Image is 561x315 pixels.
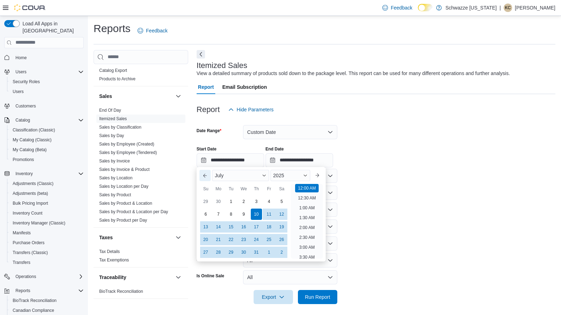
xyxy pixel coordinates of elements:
[263,209,275,220] div: day-11
[1,169,87,179] button: Inventory
[197,105,220,114] h3: Report
[276,221,287,233] div: day-19
[99,142,154,147] a: Sales by Employee (Created)
[99,93,112,100] h3: Sales
[99,150,157,155] a: Sales by Employee (Tendered)
[7,135,87,145] button: My Catalog (Classic)
[263,234,275,245] div: day-25
[10,209,84,217] span: Inventory Count
[146,27,167,34] span: Feedback
[10,306,57,315] a: Canadian Compliance
[243,125,337,139] button: Custom Date
[99,108,121,113] a: End Of Day
[266,153,333,167] input: Press the down key to open a popover containing a calendar.
[13,272,39,281] button: Operations
[13,101,84,110] span: Customers
[13,298,57,303] span: BioTrack Reconciliation
[10,126,84,134] span: Classification (Classic)
[263,221,275,233] div: day-18
[327,173,333,179] button: Open list of options
[238,196,249,207] div: day-2
[505,4,511,12] span: KC
[200,209,211,220] div: day-6
[225,234,237,245] div: day-22
[13,200,48,206] span: Bulk Pricing Import
[10,199,84,208] span: Bulk Pricing Import
[225,221,237,233] div: day-15
[99,133,124,138] a: Sales by Day
[295,194,319,202] li: 12:30 AM
[327,190,333,196] button: Open list of options
[99,175,133,180] a: Sales by Location
[10,146,50,154] a: My Catalog (Beta)
[238,209,249,220] div: day-9
[251,234,262,245] div: day-24
[276,247,287,258] div: day-2
[99,274,126,281] h3: Traceability
[14,4,46,11] img: Cova
[258,290,289,304] span: Export
[10,248,84,257] span: Transfers (Classic)
[10,209,45,217] a: Inventory Count
[13,147,47,153] span: My Catalog (Beta)
[213,183,224,194] div: Mo
[94,66,188,86] div: Products
[7,125,87,135] button: Classification (Classic)
[13,260,30,265] span: Transfers
[94,21,130,36] h1: Reports
[13,286,84,295] span: Reports
[99,218,147,223] a: Sales by Product per Day
[251,183,262,194] div: Th
[15,288,30,294] span: Reports
[10,78,43,86] a: Security Roles
[296,223,317,232] li: 2:00 AM
[291,184,323,259] ul: Time
[174,233,183,242] button: Taxes
[305,294,330,301] span: Run Report
[276,209,287,220] div: day-12
[13,169,84,178] span: Inventory
[273,173,284,178] span: 2025
[15,103,36,109] span: Customers
[135,24,170,38] a: Feedback
[7,228,87,238] button: Manifests
[7,248,87,258] button: Transfers (Classic)
[1,52,87,63] button: Home
[276,196,287,207] div: day-5
[99,184,148,189] a: Sales by Location per Day
[225,247,237,258] div: day-29
[238,247,249,258] div: day-30
[238,234,249,245] div: day-23
[13,68,84,76] span: Users
[13,116,84,124] span: Catalog
[327,207,333,212] button: Open list of options
[99,234,173,241] button: Taxes
[263,247,275,258] div: day-1
[13,210,43,216] span: Inventory Count
[10,219,68,227] a: Inventory Manager (Classic)
[1,67,87,77] button: Users
[15,274,36,279] span: Operations
[10,219,84,227] span: Inventory Manager (Classic)
[10,179,56,188] a: Adjustments (Classic)
[10,155,84,164] span: Promotions
[10,87,26,96] a: Users
[10,229,33,237] a: Manifests
[1,272,87,282] button: Operations
[13,54,30,62] a: Home
[13,169,36,178] button: Inventory
[276,183,287,194] div: Sa
[13,308,54,313] span: Canadian Compliance
[99,274,173,281] button: Traceability
[7,77,87,87] button: Security Roles
[10,239,84,247] span: Purchase Orders
[7,198,87,208] button: Bulk Pricing Import
[504,4,512,12] div: Katherine Condit
[10,146,84,154] span: My Catalog (Beta)
[99,93,173,100] button: Sales
[213,221,224,233] div: day-14
[263,196,275,207] div: day-4
[200,247,211,258] div: day-27
[13,89,24,94] span: Users
[7,218,87,228] button: Inventory Manager (Classic)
